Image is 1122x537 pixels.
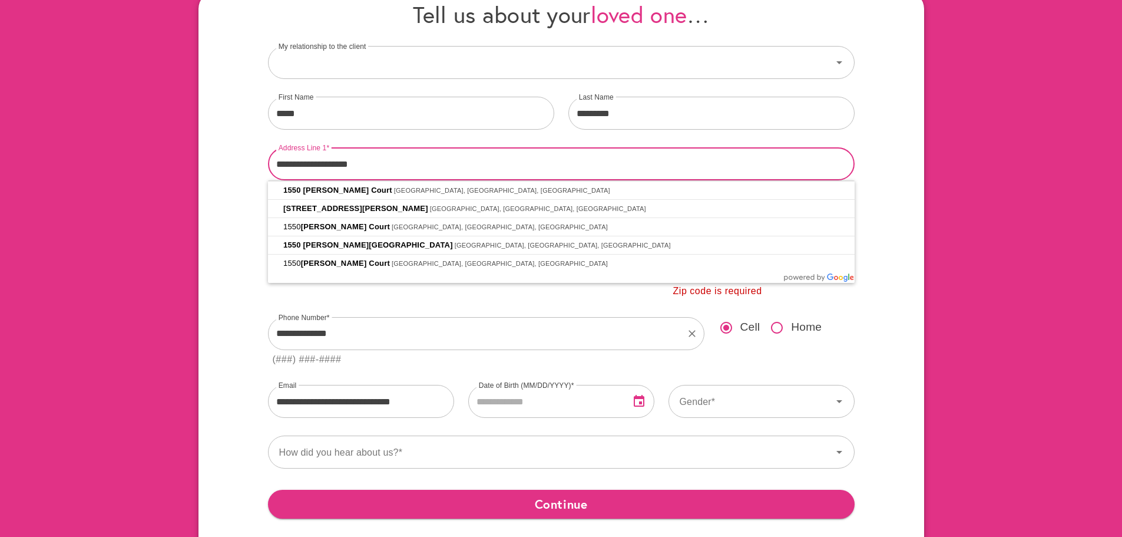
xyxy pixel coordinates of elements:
[625,387,653,416] button: Open Date Picker
[832,445,846,459] svg: Icon
[392,223,608,230] span: [GEOGRAPHIC_DATA], [GEOGRAPHIC_DATA], [GEOGRAPHIC_DATA]
[277,493,845,515] span: Continue
[301,259,390,268] span: [PERSON_NAME] Court
[791,319,822,336] span: Home
[430,205,646,212] span: [GEOGRAPHIC_DATA], [GEOGRAPHIC_DATA], [GEOGRAPHIC_DATA]
[832,394,846,408] svg: Icon
[283,259,392,268] span: 1550
[832,55,846,70] svg: Icon
[283,222,392,231] span: 1550
[392,260,608,267] span: [GEOGRAPHIC_DATA], [GEOGRAPHIC_DATA], [GEOGRAPHIC_DATA]
[303,241,453,249] span: [PERSON_NAME][GEOGRAPHIC_DATA]
[283,204,428,213] span: [STREET_ADDRESS][PERSON_NAME]
[283,241,301,249] span: 1550
[455,242,671,249] span: [GEOGRAPHIC_DATA], [GEOGRAPHIC_DATA], [GEOGRAPHIC_DATA]
[283,186,301,195] span: 1550
[273,352,342,368] div: (###) ###-####
[673,284,762,299] div: Zip code is required
[303,186,392,195] span: [PERSON_NAME] Court
[301,222,390,231] span: [PERSON_NAME] Court
[268,1,855,28] h4: Tell us about your …
[394,187,610,194] span: [GEOGRAPHIC_DATA], [GEOGRAPHIC_DATA], [GEOGRAPHIC_DATA]
[268,490,855,518] button: Continue
[740,319,760,336] span: Cell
